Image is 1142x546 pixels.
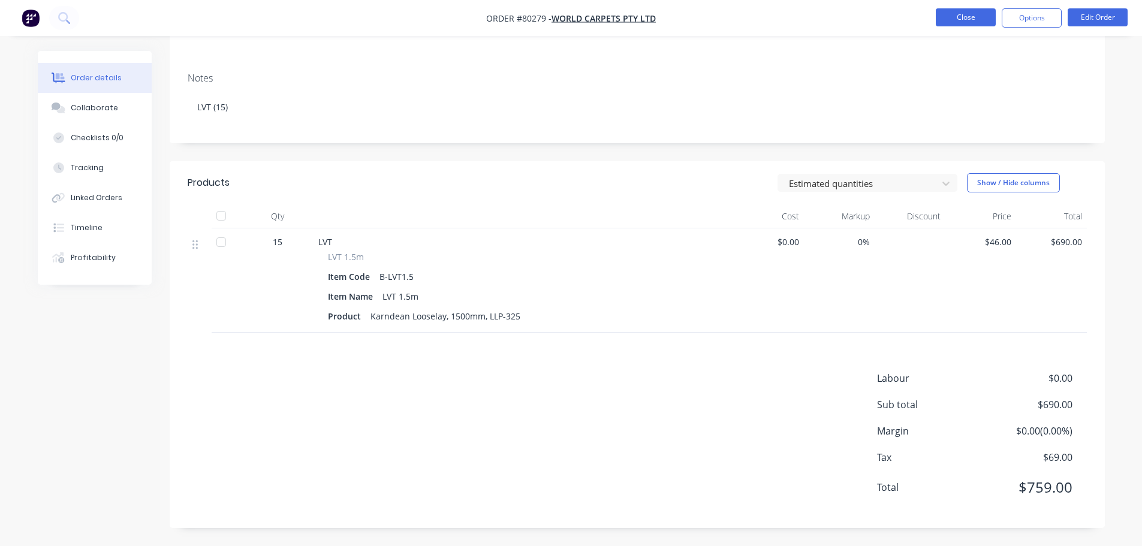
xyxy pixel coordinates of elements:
[967,173,1060,192] button: Show / Hide columns
[328,307,366,325] div: Product
[809,236,870,248] span: 0%
[983,476,1072,498] span: $759.00
[71,73,122,83] div: Order details
[38,93,152,123] button: Collaborate
[804,204,875,228] div: Markup
[877,371,984,385] span: Labour
[71,252,116,263] div: Profitability
[71,162,104,173] div: Tracking
[983,371,1072,385] span: $0.00
[22,9,40,27] img: Factory
[188,176,230,190] div: Products
[877,424,984,438] span: Margin
[273,236,282,248] span: 15
[877,397,984,412] span: Sub total
[733,204,804,228] div: Cost
[486,13,552,24] span: Order #80279 -
[552,13,656,24] a: World Carpets Pty Ltd
[71,222,103,233] div: Timeline
[983,397,1072,412] span: $690.00
[318,236,332,248] span: LVT
[936,8,996,26] button: Close
[328,288,378,305] div: Item Name
[983,450,1072,464] span: $69.00
[71,192,122,203] div: Linked Orders
[945,204,1016,228] div: Price
[188,73,1087,84] div: Notes
[877,450,984,464] span: Tax
[375,268,418,285] div: B-LVT1.5
[38,153,152,183] button: Tracking
[38,243,152,273] button: Profitability
[328,251,364,263] span: LVT 1.5m
[366,307,525,325] div: Karndean Looselay, 1500mm, LLP-325
[378,288,423,305] div: LVT 1.5m
[877,480,984,494] span: Total
[1021,236,1082,248] span: $690.00
[71,132,123,143] div: Checklists 0/0
[1002,8,1062,28] button: Options
[983,424,1072,438] span: $0.00 ( 0.00 %)
[38,183,152,213] button: Linked Orders
[1068,8,1128,26] button: Edit Order
[1016,204,1087,228] div: Total
[188,89,1087,125] div: LVT (15)
[38,63,152,93] button: Order details
[328,268,375,285] div: Item Code
[38,123,152,153] button: Checklists 0/0
[738,236,799,248] span: $0.00
[875,204,945,228] div: Discount
[950,236,1011,248] span: $46.00
[71,102,118,113] div: Collaborate
[38,213,152,243] button: Timeline
[242,204,314,228] div: Qty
